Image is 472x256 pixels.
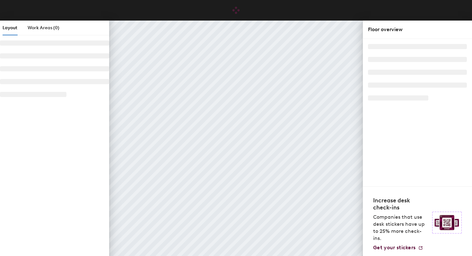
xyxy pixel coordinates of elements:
div: Floor overview [368,26,467,33]
span: Get your stickers [373,244,415,251]
h4: Increase desk check-ins [373,197,428,211]
img: Sticker logo [432,212,462,234]
span: Layout [3,25,17,31]
span: Work Areas (0) [28,25,59,31]
a: Get your stickers [373,244,423,251]
p: Companies that use desk stickers have up to 25% more check-ins. [373,214,428,242]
